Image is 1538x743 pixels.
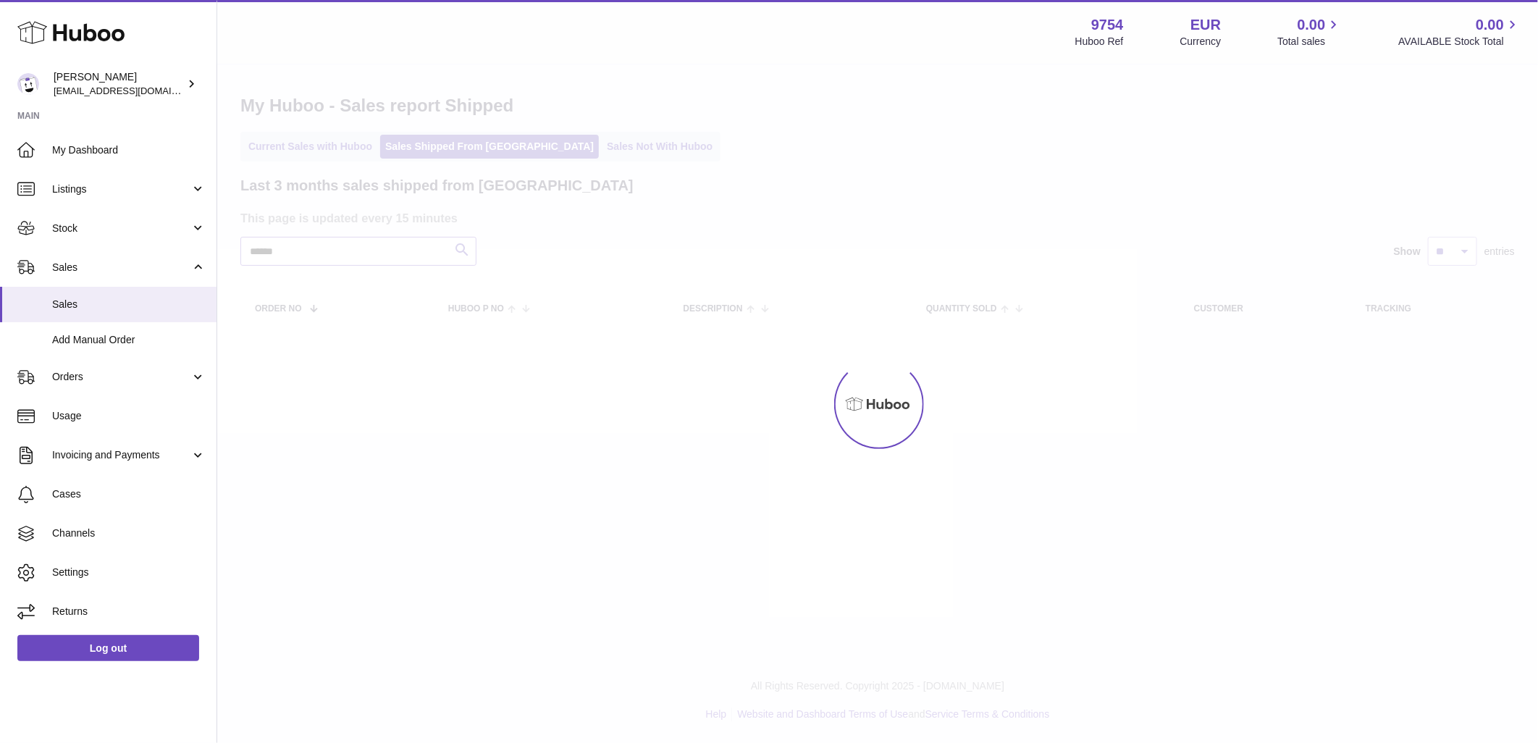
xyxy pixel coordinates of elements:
span: Invoicing and Payments [52,448,190,462]
span: Sales [52,261,190,274]
img: internalAdmin-9754@internal.huboo.com [17,73,39,95]
span: Total sales [1277,35,1342,49]
span: Usage [52,409,206,423]
span: [EMAIL_ADDRESS][DOMAIN_NAME] [54,85,213,96]
span: Channels [52,526,206,540]
a: Log out [17,635,199,661]
span: 0.00 [1476,15,1504,35]
strong: 9754 [1091,15,1124,35]
span: 0.00 [1298,15,1326,35]
div: [PERSON_NAME] [54,70,184,98]
span: Settings [52,566,206,579]
span: Sales [52,298,206,311]
div: Currency [1180,35,1222,49]
span: Returns [52,605,206,618]
span: Add Manual Order [52,333,206,347]
span: Listings [52,182,190,196]
span: Stock [52,222,190,235]
span: Orders [52,370,190,384]
span: My Dashboard [52,143,206,157]
span: Cases [52,487,206,501]
a: 0.00 Total sales [1277,15,1342,49]
strong: EUR [1190,15,1221,35]
a: 0.00 AVAILABLE Stock Total [1398,15,1521,49]
span: AVAILABLE Stock Total [1398,35,1521,49]
div: Huboo Ref [1075,35,1124,49]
